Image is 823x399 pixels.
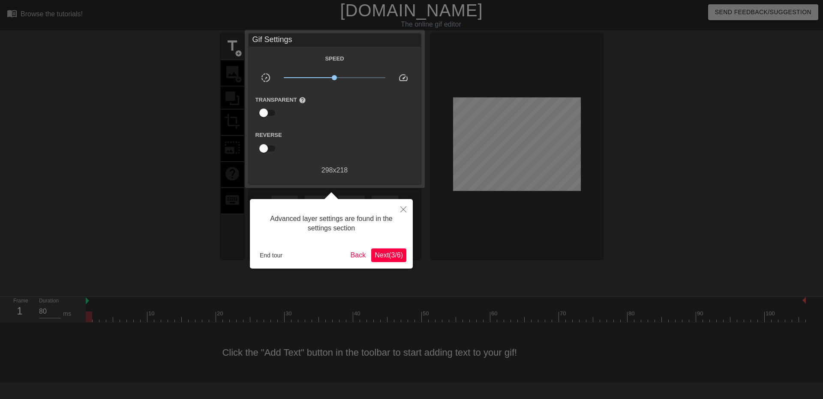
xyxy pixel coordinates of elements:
button: Close [394,199,413,219]
button: Back [347,248,369,262]
button: End tour [256,249,286,262]
span: Next ( 3 / 6 ) [375,251,403,259]
button: Next [371,248,406,262]
div: Advanced layer settings are found in the settings section [256,206,406,242]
